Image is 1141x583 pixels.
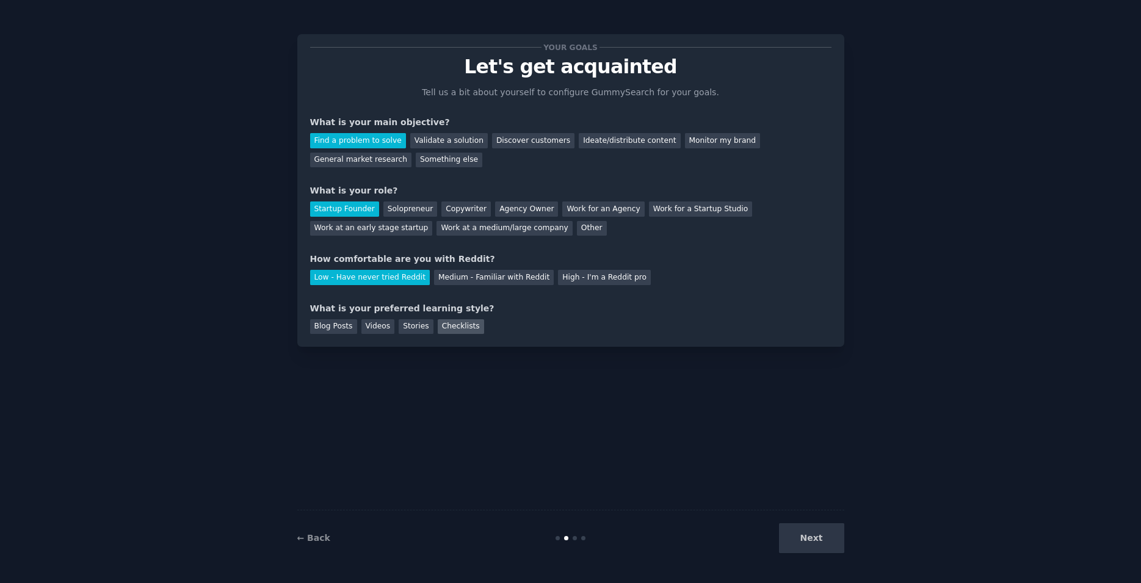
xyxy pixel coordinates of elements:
[579,133,680,148] div: Ideate/distribute content
[495,201,558,217] div: Agency Owner
[310,221,433,236] div: Work at an early stage startup
[310,253,831,266] div: How comfortable are you with Reddit?
[310,116,831,129] div: What is your main objective?
[310,133,406,148] div: Find a problem to solve
[649,201,752,217] div: Work for a Startup Studio
[310,153,412,168] div: General market research
[410,133,488,148] div: Validate a solution
[361,319,395,335] div: Videos
[685,133,760,148] div: Monitor my brand
[297,533,330,543] a: ← Back
[310,201,379,217] div: Startup Founder
[399,319,433,335] div: Stories
[310,270,430,285] div: Low - Have never tried Reddit
[577,221,607,236] div: Other
[441,201,491,217] div: Copywriter
[383,201,437,217] div: Solopreneur
[558,270,651,285] div: High - I'm a Reddit pro
[434,270,554,285] div: Medium - Familiar with Reddit
[562,201,644,217] div: Work for an Agency
[416,153,482,168] div: Something else
[542,41,600,54] span: Your goals
[310,184,831,197] div: What is your role?
[310,56,831,78] p: Let's get acquainted
[438,319,484,335] div: Checklists
[436,221,572,236] div: Work at a medium/large company
[310,319,357,335] div: Blog Posts
[417,86,725,99] p: Tell us a bit about yourself to configure GummySearch for your goals.
[310,302,831,315] div: What is your preferred learning style?
[492,133,574,148] div: Discover customers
